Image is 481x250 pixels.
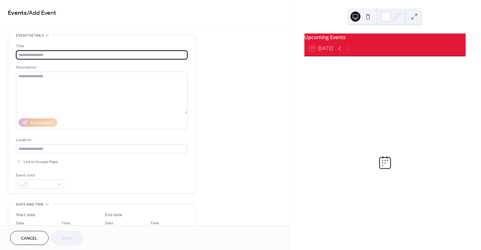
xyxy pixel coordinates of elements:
[10,231,49,245] button: Cancel
[150,220,159,227] span: Time
[16,220,24,227] span: Date
[23,159,58,165] span: Link to Google Maps
[105,220,113,227] span: Date
[304,33,466,41] div: Upcoming Events
[27,7,56,19] span: / Add Event
[16,137,186,143] div: Location
[16,64,186,71] div: Description
[105,212,122,218] div: End date
[16,43,186,49] div: Title
[16,172,63,179] div: Event color
[8,7,27,19] a: Events
[16,212,35,218] div: Start date
[16,201,44,208] span: Date and time
[16,32,44,39] span: Event details
[61,220,70,227] span: Time
[21,235,38,242] span: Cancel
